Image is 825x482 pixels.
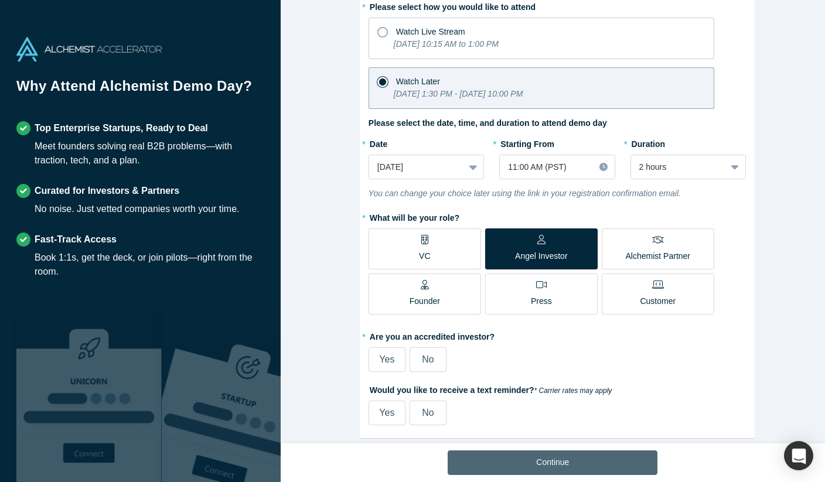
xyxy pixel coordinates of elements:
div: Book 1:1s, get the deck, or join pilots—right from the room. [35,251,264,279]
label: Please select the date, time, and duration to attend demo day [369,117,607,129]
p: Customer [640,295,676,307]
strong: Top Enterprise Startups, Ready to Deal [35,123,208,133]
p: Angel Investor [515,250,568,262]
i: [DATE] 10:15 AM to 1:00 PM [394,39,499,49]
p: Alchemist Partner [626,250,690,262]
em: * Carrier rates may apply [534,387,612,395]
p: Press [531,295,552,307]
span: Watch Live Stream [396,27,465,36]
p: VC [419,250,430,262]
label: Duration [630,134,746,151]
div: No noise. Just vetted companies worth your time. [35,202,240,216]
label: Date [369,134,484,151]
i: [DATE] 1:30 PM - [DATE] 10:00 PM [394,89,523,98]
strong: Fast-Track Access [35,234,117,244]
p: Founder [410,295,440,307]
span: Watch Later [396,77,440,86]
span: No [422,354,434,364]
img: Robust Technologies [16,309,162,482]
i: You can change your choice later using the link in your registration confirmation email. [369,189,681,198]
span: Yes [379,354,394,364]
img: Alchemist Accelerator Logo [16,37,162,61]
h1: Why Attend Alchemist Demo Day? [16,76,264,105]
label: Would you like to receive a text reminder? [369,380,746,396]
label: What will be your role? [369,208,746,224]
span: No [422,408,434,418]
strong: Curated for Investors & Partners [35,186,179,196]
label: Starting From [499,134,554,151]
button: Continue [448,450,657,475]
img: Prism AI [162,309,307,482]
div: Meet founders solving real B2B problems—with traction, tech, and a plan. [35,139,264,167]
label: Are you an accredited investor? [369,327,746,343]
span: Yes [379,408,394,418]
